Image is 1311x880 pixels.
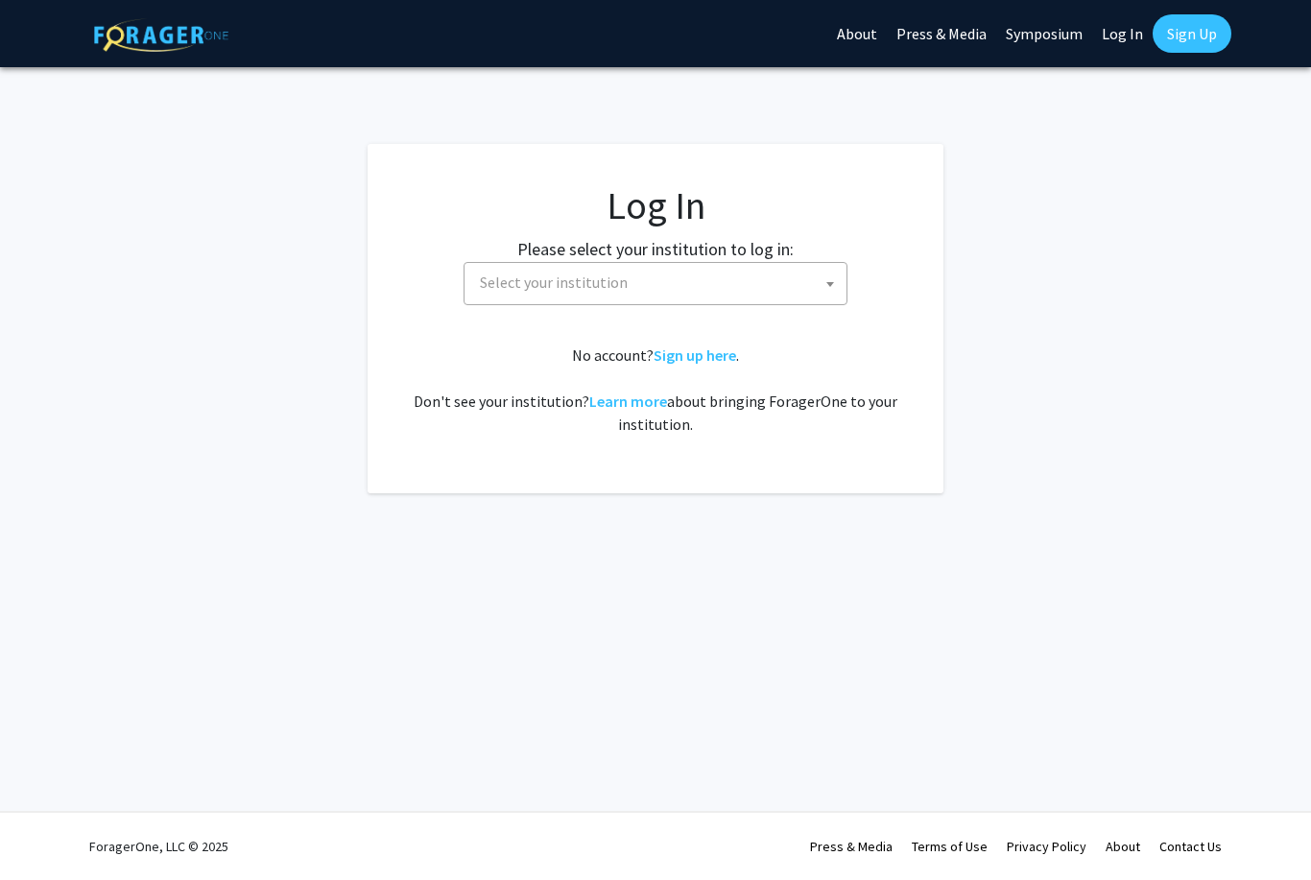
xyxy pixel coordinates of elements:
div: ForagerOne, LLC © 2025 [89,813,228,880]
span: Select your institution [464,262,847,305]
a: Learn more about bringing ForagerOne to your institution [589,392,667,411]
h1: Log In [406,182,905,228]
label: Please select your institution to log in: [517,236,794,262]
a: About [1106,838,1140,855]
a: Privacy Policy [1007,838,1086,855]
span: Select your institution [472,263,846,302]
a: Sign Up [1153,14,1231,53]
a: Press & Media [810,838,893,855]
a: Contact Us [1159,838,1222,855]
a: Sign up here [654,345,736,365]
img: ForagerOne Logo [94,18,228,52]
a: Terms of Use [912,838,988,855]
span: Select your institution [480,273,628,292]
div: No account? . Don't see your institution? about bringing ForagerOne to your institution. [406,344,905,436]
